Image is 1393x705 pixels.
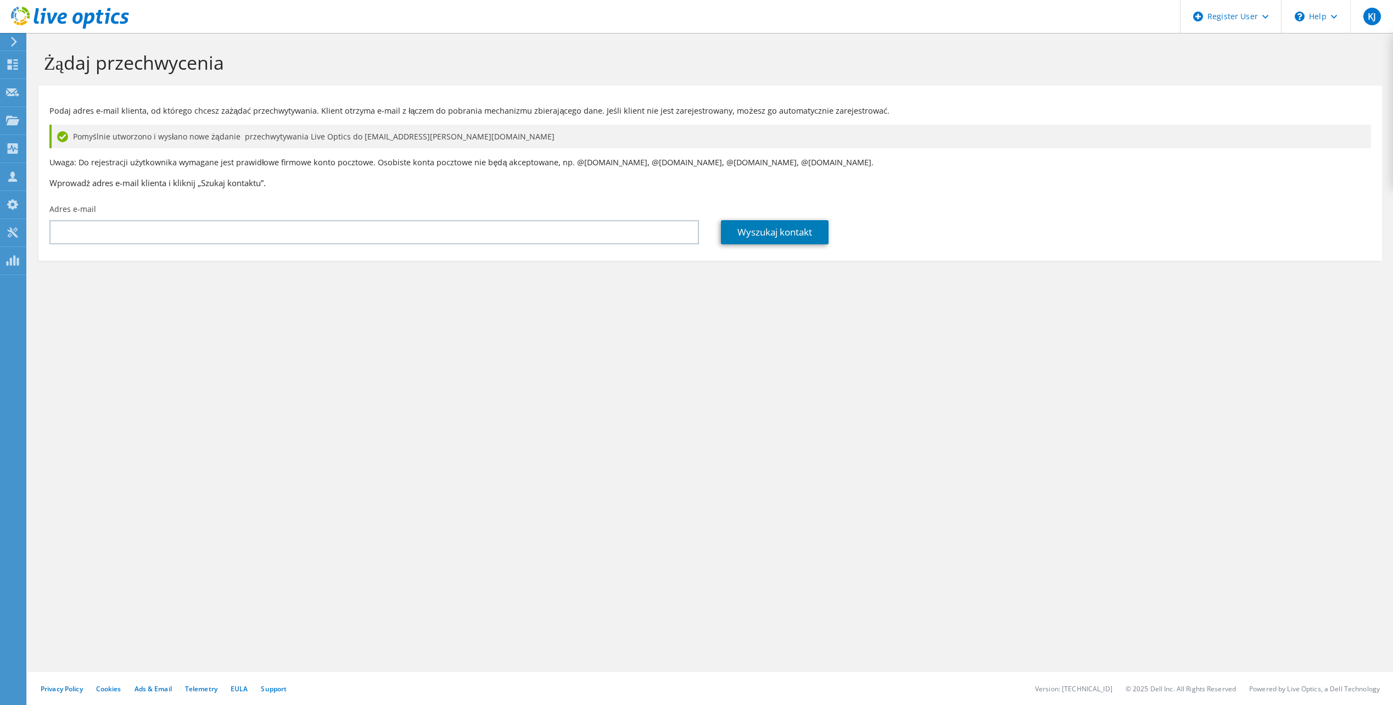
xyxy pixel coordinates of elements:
[135,684,172,693] a: Ads & Email
[1295,12,1305,21] svg: \n
[49,177,1371,189] h3: Wprowadź adres e-mail klienta i kliknij „Szukaj kontaktu”.
[261,684,287,693] a: Support
[44,51,1371,74] h1: Żądaj przechwycenia
[1249,684,1380,693] li: Powered by Live Optics, a Dell Technology
[1035,684,1112,693] li: Version: [TECHNICAL_ID]
[49,204,96,215] label: Adres e-mail
[185,684,217,693] a: Telemetry
[1126,684,1236,693] li: © 2025 Dell Inc. All Rights Reserved
[41,684,83,693] a: Privacy Policy
[96,684,121,693] a: Cookies
[49,105,1371,117] p: Podaj adres e-mail klienta, od którego chcesz zażądać przechwytywania. Klient otrzyma e-mail z łą...
[1363,8,1381,25] span: KJ
[721,220,829,244] a: Wyszukaj kontakt
[49,156,1371,169] p: Uwaga: Do rejestracji użytkownika wymagane jest prawidłowe firmowe konto pocztowe. Osobiste konta...
[73,131,555,143] span: Pomyślnie utworzono i wysłano nowe żądanie przechwytywania Live Optics do [EMAIL_ADDRESS][PERSON_...
[231,684,248,693] a: EULA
